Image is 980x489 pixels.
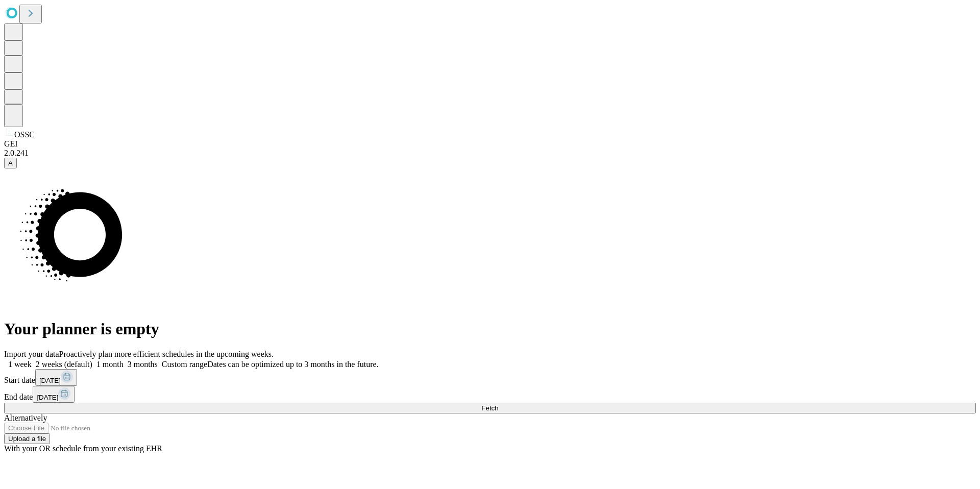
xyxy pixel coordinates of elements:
span: With your OR schedule from your existing EHR [4,444,162,453]
button: Fetch [4,403,976,413]
span: [DATE] [37,394,58,401]
span: 1 week [8,360,32,369]
span: 3 months [128,360,158,369]
span: 1 month [96,360,124,369]
span: [DATE] [39,377,61,384]
span: Proactively plan more efficient schedules in the upcoming weeks. [59,350,274,358]
span: OSSC [14,130,35,139]
h1: Your planner is empty [4,320,976,338]
span: Dates can be optimized up to 3 months in the future. [207,360,378,369]
div: Start date [4,369,976,386]
button: [DATE] [33,386,75,403]
button: Upload a file [4,433,50,444]
span: A [8,159,13,167]
span: Alternatively [4,413,47,422]
div: GEI [4,139,976,149]
span: Custom range [162,360,207,369]
div: 2.0.241 [4,149,976,158]
div: End date [4,386,976,403]
span: Import your data [4,350,59,358]
button: [DATE] [35,369,77,386]
button: A [4,158,17,168]
span: 2 weeks (default) [36,360,92,369]
span: Fetch [481,404,498,412]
